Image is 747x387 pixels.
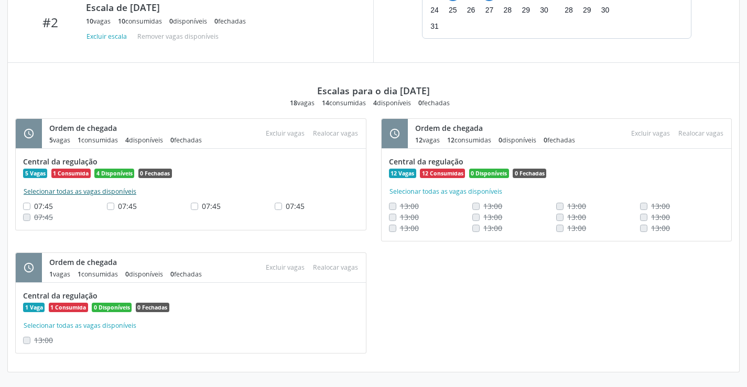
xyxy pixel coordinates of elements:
[202,201,221,211] span: 07:45
[567,223,586,233] span: Não é possivel realocar uma vaga consumida
[118,17,125,26] span: 10
[317,85,430,96] div: Escalas para o dia [DATE]
[49,303,88,312] span: 1 Consumida
[49,270,53,279] span: 1
[23,156,359,167] div: Central da regulação
[651,223,670,233] span: Não é possivel realocar uma vaga consumida
[34,212,53,222] span: Não é possivel realocar uma vaga consumida
[78,270,81,279] span: 1
[49,136,53,145] span: 5
[420,169,465,178] span: 12 Consumidas
[118,201,137,211] span: 07:45
[49,136,70,145] div: vagas
[580,3,594,17] span: segunda-feira, 29 de setembro de 2025
[169,17,207,26] div: disponíveis
[86,29,131,43] button: Excluir escala
[78,270,118,279] div: consumidas
[170,270,202,279] div: fechadas
[23,262,35,273] i: schedule
[567,212,586,222] span: Não é possivel realocar uma vaga consumida
[290,98,297,107] span: 18
[400,201,419,211] span: Não é possivel realocar uma vaga consumida
[170,136,202,145] div: fechadas
[544,136,575,145] div: fechadas
[469,169,509,178] span: 0 Disponíveis
[651,212,670,222] span: Não é possivel realocar uma vaga consumida
[23,320,137,331] button: Selecionar todas as vagas disponíveis
[389,169,416,178] span: 12 Vagas
[483,223,502,233] span: Não é possivel realocar uma vaga consumida
[427,3,442,17] span: domingo, 24 de agosto de 2025
[125,270,163,279] div: disponíveis
[214,17,218,26] span: 0
[598,3,613,17] span: terça-feira, 30 de setembro de 2025
[262,260,309,274] div: Escolha as vagas para excluir
[169,17,173,26] span: 0
[389,186,503,197] button: Selecionar todas as vagas disponíveis
[86,17,111,26] div: vagas
[482,3,496,17] span: quarta-feira, 27 de agosto de 2025
[94,169,134,178] span: 4 Disponíveis
[483,201,502,211] span: Não é possivel realocar uma vaga consumida
[136,303,169,312] span: 0 Fechadas
[34,201,53,211] span: 07:45
[415,123,582,134] div: Ordem de chegada
[373,98,411,107] div: disponíveis
[447,136,454,145] span: 12
[262,126,309,140] div: Escolha as vagas para excluir
[214,17,246,26] div: fechadas
[23,169,47,178] span: 5 Vagas
[309,126,362,140] div: Escolha as vagas para realocar
[34,335,53,345] span: Não é possivel realocar uma vaga consumida
[322,98,329,107] span: 14
[125,136,163,145] div: disponíveis
[309,260,362,274] div: Escolha as vagas para realocar
[651,201,670,211] span: Não é possivel realocar uma vaga consumida
[544,136,547,145] span: 0
[389,156,724,167] div: Central da regulação
[500,3,515,17] span: quinta-feira, 28 de agosto de 2025
[447,136,491,145] div: consumidas
[92,303,132,312] span: 0 Disponíveis
[483,212,502,222] span: Não é possivel realocar uma vaga consumida
[78,136,118,145] div: consumidas
[23,290,359,301] div: Central da regulação
[290,98,315,107] div: vagas
[49,123,209,134] div: Ordem de chegada
[418,98,422,107] span: 0
[170,270,174,279] span: 0
[322,98,366,107] div: consumidas
[464,3,479,17] span: terça-feira, 26 de agosto de 2025
[627,126,674,140] div: Escolha as vagas para excluir
[286,201,305,211] span: 07:45
[499,136,502,145] span: 0
[51,169,91,178] span: 1 Consumida
[138,169,172,178] span: 0 Fechadas
[389,128,400,139] i: schedule
[499,136,536,145] div: disponíveis
[125,136,129,145] span: 4
[415,136,440,145] div: vagas
[513,169,546,178] span: 0 Fechadas
[23,128,35,139] i: schedule
[86,17,93,26] span: 10
[567,201,586,211] span: Não é possivel realocar uma vaga consumida
[418,98,450,107] div: fechadas
[23,303,45,312] span: 1 Vaga
[170,136,174,145] span: 0
[415,136,423,145] span: 12
[561,3,576,17] span: domingo, 28 de setembro de 2025
[674,126,728,140] div: Escolha as vagas para realocar
[125,270,129,279] span: 0
[446,3,460,17] span: segunda-feira, 25 de agosto de 2025
[49,257,209,268] div: Ordem de chegada
[78,136,81,145] span: 1
[373,98,377,107] span: 4
[518,3,533,17] span: sexta-feira, 29 de agosto de 2025
[427,19,442,34] span: domingo, 31 de agosto de 2025
[400,223,419,233] span: Não é possivel realocar uma vaga consumida
[400,212,419,222] span: Não é possivel realocar uma vaga consumida
[23,15,79,30] div: #2
[23,186,137,197] button: Selecionar todas as vagas disponíveis
[49,270,70,279] div: vagas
